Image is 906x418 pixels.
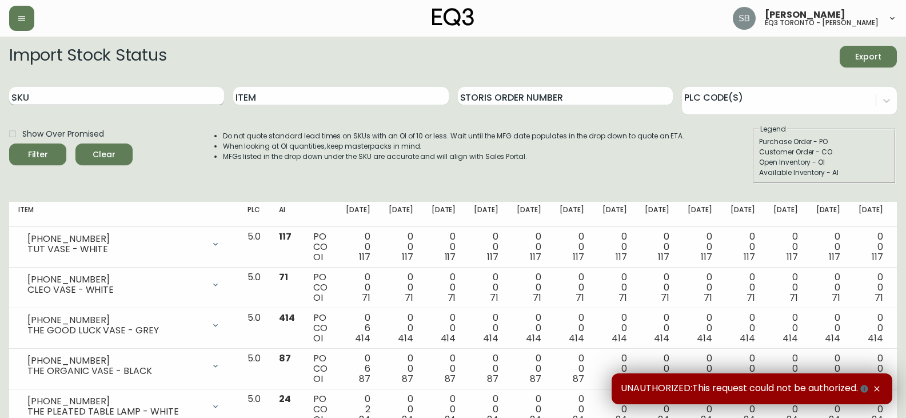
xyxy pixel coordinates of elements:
[829,250,840,264] span: 117
[560,232,584,262] div: 0 0
[474,353,498,384] div: 0 0
[445,250,456,264] span: 117
[773,232,798,262] div: 0 0
[872,372,883,385] span: 87
[593,202,636,227] th: [DATE]
[636,202,678,227] th: [DATE]
[816,272,841,303] div: 0 0
[279,392,291,405] span: 24
[22,128,104,140] span: Show Over Promised
[616,372,627,385] span: 87
[517,272,541,303] div: 0 0
[560,353,584,384] div: 0 0
[560,272,584,303] div: 0 0
[445,372,456,385] span: 87
[474,272,498,303] div: 0 0
[490,291,498,304] span: 71
[75,144,133,165] button: Clear
[85,148,123,162] span: Clear
[313,272,328,303] div: PO CO
[223,131,685,141] li: Do not quote standard lead times on SKUs with an OI of 10 or less. Wait until the MFG date popula...
[389,313,413,344] div: 0 0
[402,250,413,264] span: 117
[526,332,541,345] span: 414
[645,313,669,344] div: 0 0
[18,313,229,338] div: [PHONE_NUMBER]THE GOOD LUCK VASE - GREY
[621,383,871,395] span: UNAUTHORIZED:This request could not be authorized.
[487,372,498,385] span: 87
[645,353,669,384] div: 0 0
[602,353,627,384] div: 0 0
[645,272,669,303] div: 0 0
[688,353,712,384] div: 0 0
[465,202,508,227] th: [DATE]
[759,157,889,168] div: Open Inventory - OI
[765,19,879,26] h5: eq3 toronto - [PERSON_NAME]
[18,232,229,257] div: [PHONE_NUMBER]TUT VASE - WHITE
[27,234,204,244] div: [PHONE_NUMBER]
[362,291,370,304] span: 71
[688,232,712,262] div: 0 0
[405,291,413,304] span: 71
[483,332,498,345] span: 414
[346,272,370,303] div: 0 0
[508,202,550,227] th: [DATE]
[27,356,204,366] div: [PHONE_NUMBER]
[474,313,498,344] div: 0 0
[701,372,712,385] span: 87
[731,313,755,344] div: 0 0
[517,353,541,384] div: 0 0
[389,232,413,262] div: 0 0
[721,202,764,227] th: [DATE]
[654,332,669,345] span: 414
[27,407,204,417] div: THE PLEATED TABLE LAMP - WHITE
[658,372,669,385] span: 87
[602,232,627,262] div: 0 0
[759,124,787,134] legend: Legend
[773,313,798,344] div: 0 0
[27,244,204,254] div: TUT VASE - WHITE
[744,250,755,264] span: 117
[346,313,370,344] div: 0 6
[422,202,465,227] th: [DATE]
[530,372,541,385] span: 87
[740,332,755,345] span: 414
[517,232,541,262] div: 0 0
[389,272,413,303] div: 0 0
[441,332,456,345] span: 414
[9,144,66,165] button: Filter
[27,396,204,407] div: [PHONE_NUMBER]
[573,372,584,385] span: 87
[533,291,541,304] span: 71
[517,313,541,344] div: 0 0
[18,353,229,379] div: [PHONE_NUMBER]THE ORGANIC VASE - BLACK
[238,227,270,268] td: 5.0
[731,232,755,262] div: 0 0
[27,366,204,376] div: THE ORGANIC VASE - BLACK
[279,270,288,284] span: 71
[829,372,840,385] span: 87
[432,353,456,384] div: 0 0
[359,372,370,385] span: 87
[783,332,798,345] span: 414
[432,313,456,344] div: 0 0
[816,232,841,262] div: 0 0
[346,353,370,384] div: 0 6
[868,332,883,345] span: 414
[697,332,712,345] span: 414
[576,291,584,304] span: 71
[313,250,323,264] span: OI
[759,147,889,157] div: Customer Order - CO
[658,250,669,264] span: 117
[279,230,292,243] span: 117
[238,308,270,349] td: 5.0
[872,250,883,264] span: 117
[9,46,166,67] h2: Import Stock Status
[787,372,798,385] span: 87
[569,332,584,345] span: 414
[27,274,204,285] div: [PHONE_NUMBER]
[359,250,370,264] span: 117
[733,7,756,30] img: 62e4f14275e5c688c761ab51c449f16a
[764,202,807,227] th: [DATE]
[773,353,798,384] div: 0 0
